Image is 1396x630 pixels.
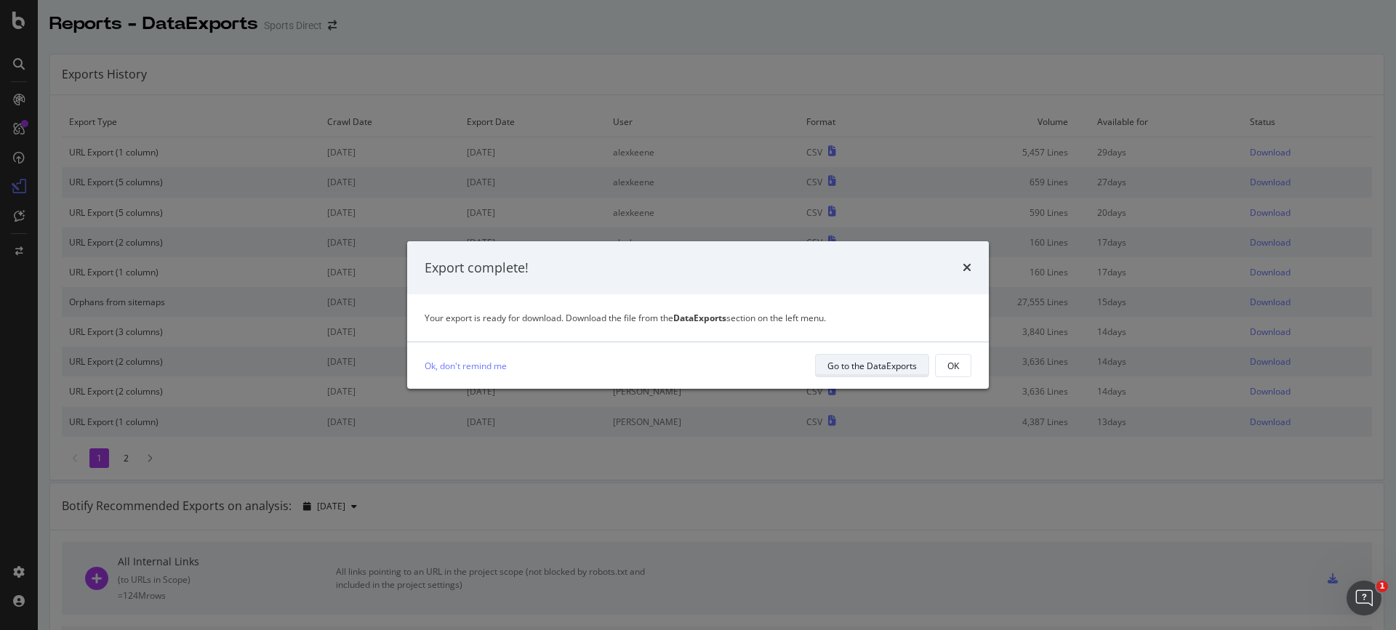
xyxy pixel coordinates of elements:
[1376,581,1388,592] span: 1
[935,354,971,377] button: OK
[963,259,971,278] div: times
[425,358,507,373] a: Ok, don't remind me
[407,241,989,389] div: modal
[673,312,726,324] strong: DataExports
[425,312,971,324] div: Your export is ready for download. Download the file from the
[827,360,917,372] div: Go to the DataExports
[1347,581,1381,615] iframe: Intercom live chat
[815,354,929,377] button: Go to the DataExports
[947,360,959,372] div: OK
[673,312,826,324] span: section on the left menu.
[425,259,529,278] div: Export complete!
